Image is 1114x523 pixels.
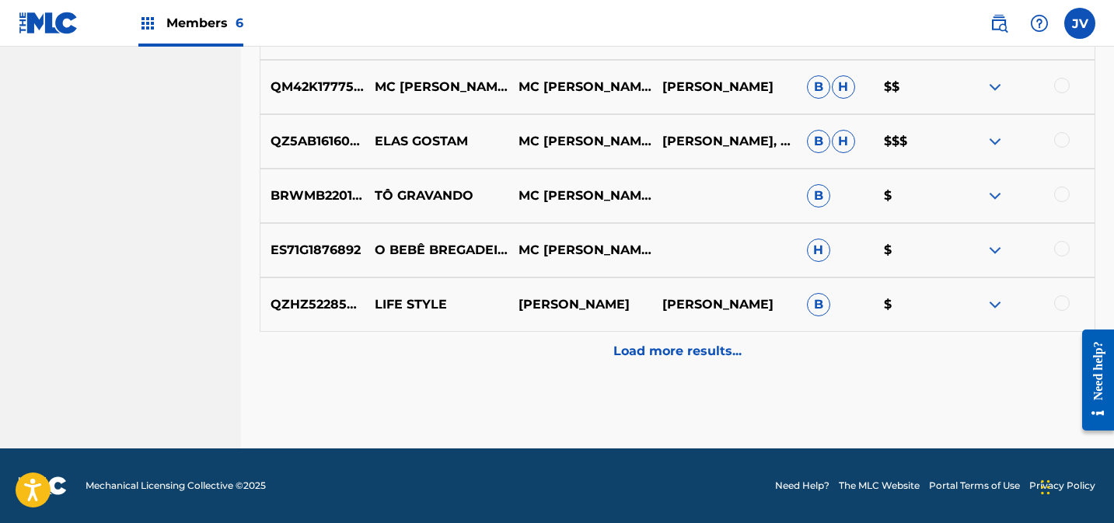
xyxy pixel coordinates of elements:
[508,241,652,260] p: MC [PERSON_NAME]
[986,295,1004,314] img: expand
[832,75,855,99] span: H
[1070,318,1114,443] iframe: Resource Center
[236,16,243,30] span: 6
[508,295,652,314] p: [PERSON_NAME]
[986,132,1004,151] img: expand
[874,78,951,96] p: $$
[1024,8,1055,39] div: Help
[807,239,830,262] span: H
[983,8,1014,39] a: Public Search
[652,132,796,151] p: [PERSON_NAME], MC [PERSON_NAME]
[260,132,365,151] p: QZ5AB1616006
[508,78,652,96] p: MC [PERSON_NAME]
[986,241,1004,260] img: expand
[19,12,79,34] img: MLC Logo
[807,130,830,153] span: B
[874,295,951,314] p: $
[929,479,1020,493] a: Portal Terms of Use
[365,295,508,314] p: LIFE STYLE
[1064,8,1095,39] div: User Menu
[365,132,508,151] p: ELAS GOSTAM
[990,14,1008,33] img: search
[508,132,652,151] p: MC [PERSON_NAME]
[652,78,796,96] p: [PERSON_NAME]
[19,476,67,495] img: logo
[874,187,951,205] p: $
[508,187,652,205] p: MC [PERSON_NAME]
[365,241,508,260] p: O BEBÊ BREGADEIRA (REMIX) (FEAT. [PERSON_NAME])
[874,132,951,151] p: $$$
[986,187,1004,205] img: expand
[260,295,365,314] p: QZHZ52285481
[874,241,951,260] p: $
[1036,448,1114,523] iframe: Chat Widget
[86,479,266,493] span: Mechanical Licensing Collective © 2025
[260,187,365,205] p: BRWMB2201176
[652,295,796,314] p: [PERSON_NAME]
[986,78,1004,96] img: expand
[807,75,830,99] span: B
[613,342,742,361] p: Load more results...
[807,184,830,207] span: B
[138,14,157,33] img: Top Rightsholders
[365,187,508,205] p: TÔ GRAVANDO
[1030,14,1049,33] img: help
[775,479,829,493] a: Need Help?
[260,241,365,260] p: ES71G1876892
[807,293,830,316] span: B
[832,130,855,153] span: H
[839,479,920,493] a: The MLC Website
[1041,464,1050,511] div: Drag
[166,14,243,32] span: Members
[1029,479,1095,493] a: Privacy Policy
[365,78,508,96] p: MC [PERSON_NAME] - O GRAVE BATER ([PERSON_NAME]) LANÇAMENTO 2017
[260,78,365,96] p: QM42K1777572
